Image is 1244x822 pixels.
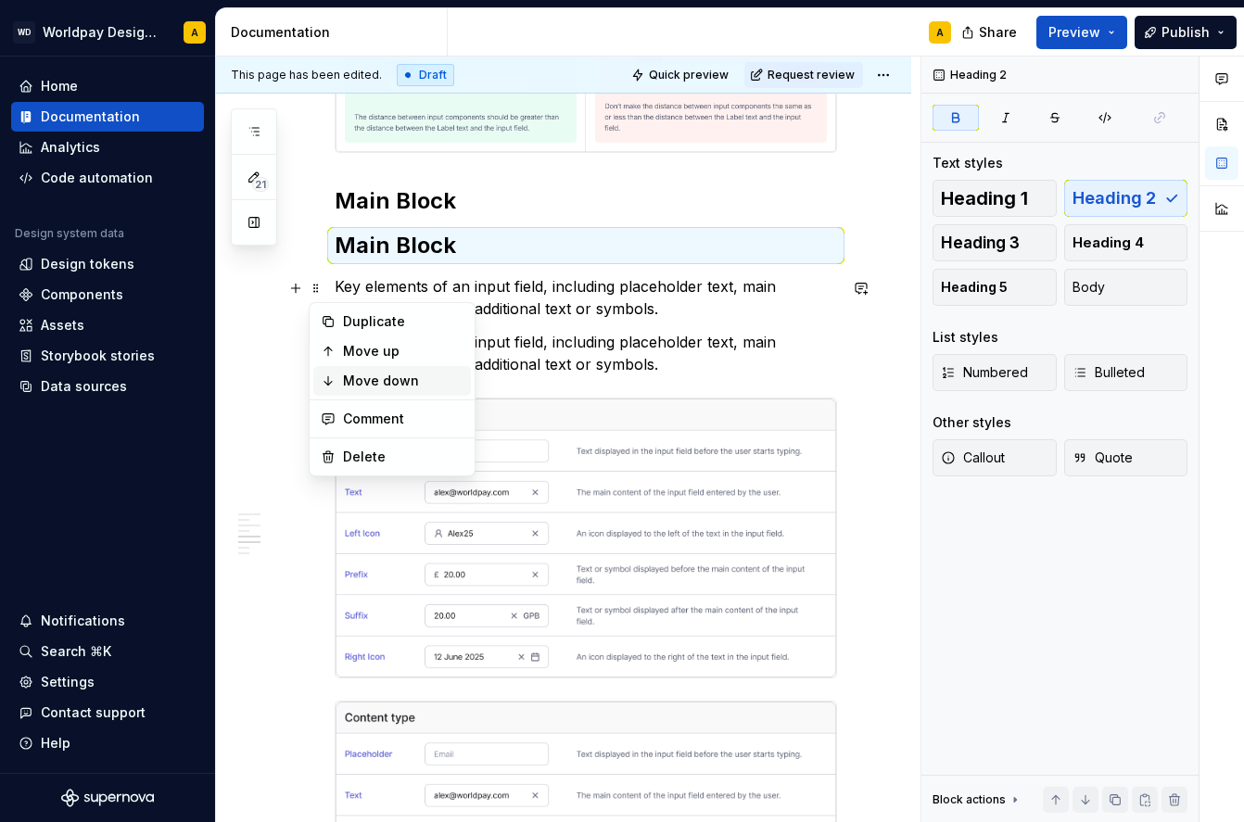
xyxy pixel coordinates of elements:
div: Delete [343,448,463,466]
div: Data sources [41,377,127,396]
strong: Main Block [335,232,456,259]
button: WDWorldpay Design SystemA [4,12,211,52]
a: Settings [11,667,204,697]
button: Help [11,728,204,758]
div: Storybook stories [41,347,155,365]
span: Bulleted [1073,363,1145,382]
div: Other styles [933,413,1011,432]
div: Home [41,77,78,95]
div: Design tokens [41,255,134,273]
span: Heading 5 [941,278,1008,297]
a: Design tokens [11,249,204,279]
button: Share [952,16,1029,49]
button: Search ⌘K [11,637,204,666]
div: Search ⌘K [41,642,111,661]
div: Analytics [41,138,100,157]
span: Body [1073,278,1105,297]
button: Heading 5 [933,269,1057,306]
span: Heading 4 [1073,234,1144,252]
svg: Supernova Logo [61,789,154,807]
button: Publish [1135,16,1237,49]
div: Comment [343,410,463,428]
span: Quote [1073,449,1133,467]
span: Callout [941,449,1005,467]
span: Request review [768,68,855,82]
button: Bulleted [1064,354,1188,391]
div: Components [41,285,123,304]
div: Text styles [933,154,1003,172]
div: Documentation [231,23,439,42]
div: Duplicate [343,312,463,331]
div: Worldpay Design System [43,23,161,42]
button: Callout [933,439,1057,476]
div: Notifications [41,612,125,630]
a: Components [11,280,204,310]
span: 21 [252,177,269,192]
div: Move down [343,372,463,390]
button: Heading 4 [1064,224,1188,261]
span: Heading 3 [941,234,1020,252]
div: Settings [41,673,95,691]
p: Key elements of an input field, including placeholder text, main content, icons, and additional t... [335,275,837,320]
a: Code automation [11,163,204,193]
button: Heading 1 [933,180,1057,217]
strong: Main Block [335,187,456,214]
button: Heading 3 [933,224,1057,261]
div: WD [13,21,35,44]
button: Preview [1036,16,1127,49]
div: Code automation [41,169,153,187]
span: Share [979,23,1017,42]
span: Quick preview [649,68,729,82]
img: 6e6a91db-3ed4-453e-ae0d-3ad3a68be2a0.png [336,398,836,677]
button: Notifications [11,606,204,636]
div: A [191,25,198,40]
button: Contact support [11,698,204,727]
div: Help [41,734,70,752]
a: Documentation [11,102,204,132]
p: Key elements of an input field, including placeholder text, main content, icons, and additional t... [335,331,837,375]
button: Body [1064,269,1188,306]
div: Move up [343,342,463,360]
div: Assets [41,316,84,335]
button: Numbered [933,354,1057,391]
div: Draft [397,64,454,86]
a: Storybook stories [11,341,204,371]
a: Assets [11,310,204,340]
span: Heading 1 [941,189,1028,208]
span: Publish [1161,23,1210,42]
button: Quick preview [626,62,737,88]
button: Quote [1064,439,1188,476]
div: List styles [933,328,998,347]
a: Analytics [11,133,204,162]
a: Home [11,71,204,101]
div: Contact support [41,703,146,722]
div: Design system data [15,226,124,241]
div: Block actions [933,787,1022,813]
div: Documentation [41,107,140,126]
span: This page has been edited. [231,68,382,82]
button: Request review [744,62,863,88]
div: A [936,25,944,40]
span: Numbered [941,363,1028,382]
span: Preview [1048,23,1100,42]
a: Data sources [11,372,204,401]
